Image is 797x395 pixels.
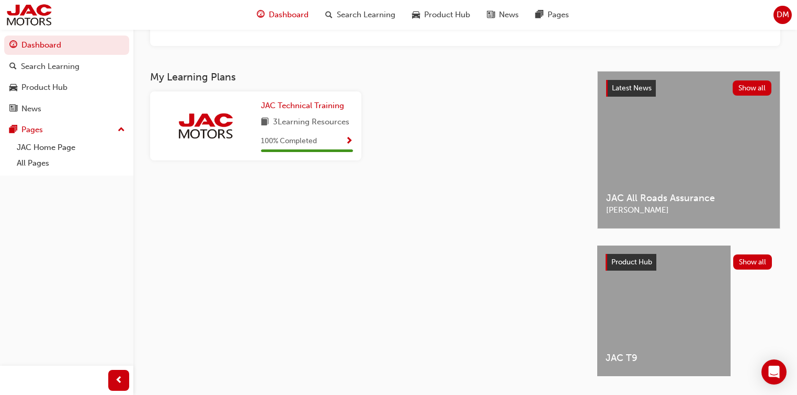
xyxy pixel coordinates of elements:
a: guage-iconDashboard [248,4,317,26]
span: book-icon [261,116,269,129]
span: pages-icon [536,8,543,21]
span: JAC All Roads Assurance [606,192,771,204]
span: search-icon [325,8,333,21]
span: guage-icon [257,8,265,21]
a: Latest NewsShow all [606,80,771,97]
span: Pages [548,9,569,21]
span: car-icon [9,83,17,92]
span: News [499,9,519,21]
img: jac-portal [5,3,53,27]
span: JAC Technical Training [261,101,344,110]
a: pages-iconPages [527,4,577,26]
span: search-icon [9,62,17,72]
span: Show Progress [345,137,353,146]
button: Pages [4,120,129,140]
a: Dashboard [4,36,129,55]
span: 100 % Completed [261,135,317,147]
button: Show Progress [345,135,353,148]
span: pages-icon [9,125,17,135]
a: Latest NewsShow allJAC All Roads Assurance[PERSON_NAME] [597,71,780,229]
a: JAC Home Page [13,140,129,156]
a: search-iconSearch Learning [317,4,404,26]
a: All Pages [13,155,129,171]
span: car-icon [412,8,420,21]
span: Latest News [612,84,652,92]
button: DashboardSearch LearningProduct HubNews [4,33,129,120]
a: car-iconProduct Hub [404,4,479,26]
div: News [21,103,41,115]
span: news-icon [487,8,495,21]
a: Product HubShow all [606,254,772,271]
span: news-icon [9,104,17,114]
a: Search Learning [4,57,129,76]
span: prev-icon [115,374,123,387]
a: news-iconNews [479,4,527,26]
h3: My Learning Plans [150,71,580,83]
span: Search Learning [337,9,395,21]
span: [PERSON_NAME] [606,204,771,216]
a: Product Hub [4,78,129,97]
span: guage-icon [9,41,17,50]
span: DM [777,9,789,21]
button: DM [773,6,792,24]
span: Product Hub [611,258,652,266]
img: jac-portal [177,112,234,140]
div: Search Learning [21,61,79,73]
a: JAC Technical Training [261,100,348,112]
span: Product Hub [424,9,470,21]
span: JAC T9 [606,352,722,364]
button: Show all [733,80,772,96]
button: Show all [733,254,772,270]
div: Open Intercom Messenger [761,359,787,385]
span: up-icon [118,123,125,137]
div: Product Hub [21,82,67,94]
span: 3 Learning Resources [273,116,349,129]
span: Dashboard [269,9,309,21]
a: JAC T9 [597,246,731,376]
a: News [4,99,129,119]
div: Pages [21,124,43,136]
